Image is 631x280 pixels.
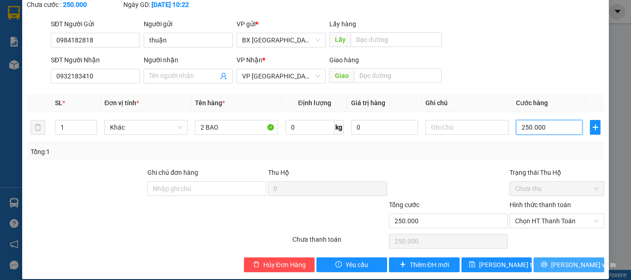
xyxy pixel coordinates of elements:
button: save[PERSON_NAME] thay đổi [461,257,532,272]
div: VP gửi [237,19,326,29]
span: save [469,261,475,268]
input: Dọc đường [351,32,442,47]
span: BX Quảng Ngãi ĐT: [33,32,129,50]
span: plus [400,261,406,268]
b: 250.000 [63,1,87,8]
span: Khác [110,120,182,134]
div: Chưa thanh toán [291,234,388,250]
span: Chọn HT Thanh Toán [515,214,599,228]
div: SĐT Người Nhận [51,55,140,65]
input: VD: Bàn, Ghế [195,120,278,135]
span: Thêm ĐH mới [410,260,449,270]
span: Hủy Đơn Hàng [263,260,306,270]
span: Lấy hàng [329,20,356,28]
span: Cước hàng [516,99,548,107]
span: BX [GEOGRAPHIC_DATA] - [17,53,103,62]
th: Ghi chú [422,94,512,112]
span: Lấy [329,32,351,47]
span: user-add [220,72,227,80]
span: VP Tân Bình [242,69,320,83]
span: Yêu cầu [346,260,368,270]
input: Ghi chú đơn hàng [147,181,266,196]
div: Người nhận [144,55,233,65]
span: Định lượng [298,99,331,107]
span: VP Nhận [237,56,262,64]
button: delete [30,120,45,135]
div: Người gửi [144,19,233,29]
label: Hình thức thanh toán [510,201,571,209]
span: plus [590,124,600,131]
b: [DATE] 10:22 [152,1,189,8]
span: Giao hàng [329,56,359,64]
div: SĐT Người Gửi [51,19,140,29]
span: 0984182818 [4,62,45,71]
button: plus [590,120,601,135]
input: Ghi Chú [425,120,509,135]
span: Giá trị hàng [351,99,385,107]
span: kg [334,120,344,135]
img: logo [4,7,31,48]
span: [PERSON_NAME] thay đổi [479,260,553,270]
span: Gửi: [4,53,17,62]
span: Giao [329,68,354,83]
button: plusThêm ĐH mới [389,257,460,272]
span: Tên hàng [195,99,225,107]
label: Ghi chú đơn hàng [147,169,198,176]
span: exclamation-circle [335,261,342,268]
span: Đơn vị tính [104,99,139,107]
span: thuận [103,53,123,62]
span: Thu Hộ [268,169,289,176]
span: SL [55,99,62,107]
button: exclamation-circleYêu cầu [316,257,387,272]
button: printer[PERSON_NAME] và In [534,257,604,272]
span: 0941 78 2525 [33,32,129,50]
span: delete [253,261,260,268]
span: [PERSON_NAME] và In [551,260,616,270]
span: BX Quảng Ngãi [242,33,320,47]
div: Tổng: 1 [30,147,244,157]
span: Chưa thu [515,182,599,196]
div: Trạng thái Thu Hộ [510,167,604,178]
span: printer [541,261,547,268]
span: Tổng cước [389,201,419,209]
input: Dọc đường [354,68,442,83]
button: deleteHủy Đơn Hàng [244,257,315,272]
strong: CÔNG TY CP BÌNH TÂM [33,5,125,31]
